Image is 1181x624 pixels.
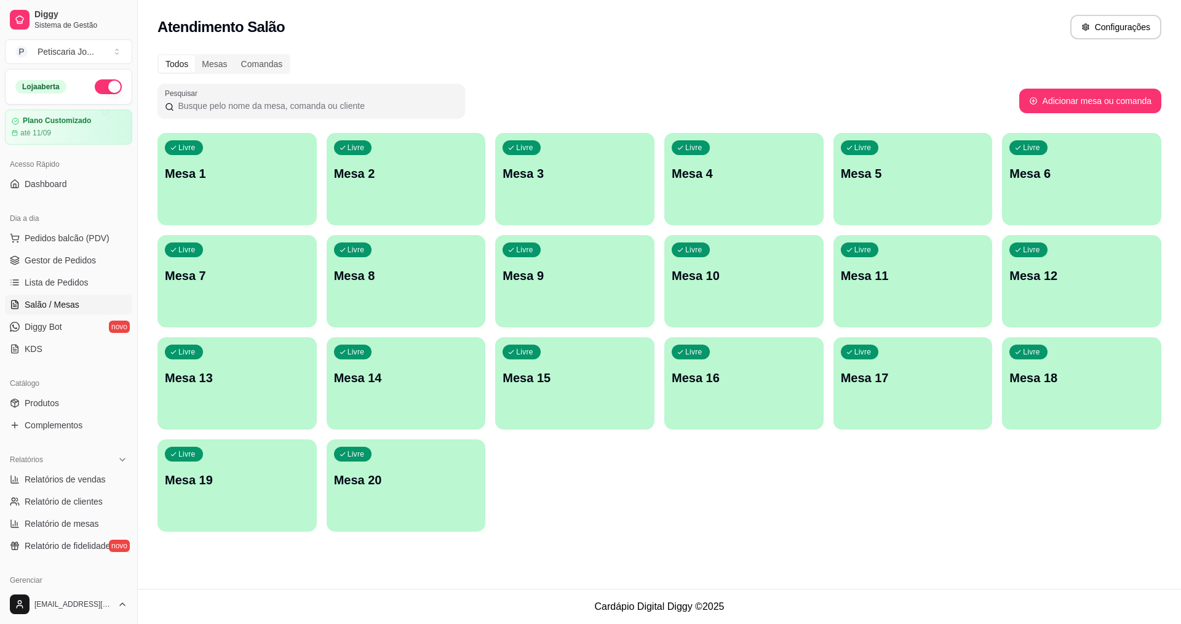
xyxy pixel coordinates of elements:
p: Livre [516,245,533,255]
p: Livre [1023,143,1040,153]
p: Livre [348,347,365,357]
button: LivreMesa 5 [833,133,993,225]
button: LivreMesa 3 [495,133,654,225]
button: LivreMesa 15 [495,337,654,430]
div: Petiscaria Jo ... [38,46,94,58]
p: Mesa 19 [165,471,309,489]
p: Mesa 20 [334,471,479,489]
span: P [15,46,28,58]
button: LivreMesa 12 [1002,235,1161,327]
button: [EMAIL_ADDRESS][DOMAIN_NAME] [5,590,132,619]
p: Livre [1023,347,1040,357]
a: Relatórios de vendas [5,470,132,489]
p: Livre [348,449,365,459]
button: LivreMesa 11 [833,235,993,327]
p: Livre [178,347,196,357]
p: Livre [516,347,533,357]
a: Gestor de Pedidos [5,250,132,270]
p: Livre [685,245,702,255]
a: Complementos [5,415,132,435]
article: Plano Customizado [23,116,91,126]
p: Mesa 12 [1009,267,1154,284]
a: Diggy Botnovo [5,317,132,337]
p: Mesa 15 [503,369,647,386]
div: Loja aberta [15,80,66,94]
h2: Atendimento Salão [157,17,285,37]
span: Lista de Pedidos [25,276,89,289]
button: LivreMesa 9 [495,235,654,327]
button: LivreMesa 19 [157,439,317,532]
p: Livre [178,143,196,153]
p: Mesa 14 [334,369,479,386]
div: Comandas [234,55,290,73]
p: Mesa 9 [503,267,647,284]
div: Catálogo [5,374,132,393]
button: LivreMesa 16 [664,337,824,430]
a: Relatório de clientes [5,492,132,511]
p: Livre [854,347,872,357]
span: Diggy [34,9,127,20]
p: Livre [854,245,872,255]
button: LivreMesa 13 [157,337,317,430]
p: Livre [685,143,702,153]
button: LivreMesa 1 [157,133,317,225]
p: Livre [854,143,872,153]
p: Livre [685,347,702,357]
button: Configurações [1070,15,1161,39]
p: Mesa 13 [165,369,309,386]
div: Todos [159,55,195,73]
a: Salão / Mesas [5,295,132,314]
p: Livre [516,143,533,153]
input: Pesquisar [174,100,458,112]
button: LivreMesa 18 [1002,337,1161,430]
span: Salão / Mesas [25,298,79,311]
span: Relatórios [10,455,43,465]
p: Mesa 4 [672,165,816,182]
button: LivreMesa 8 [327,235,486,327]
p: Mesa 11 [841,267,985,284]
button: LivreMesa 10 [664,235,824,327]
p: Livre [348,143,365,153]
button: Select a team [5,39,132,64]
button: Pedidos balcão (PDV) [5,228,132,248]
a: Produtos [5,393,132,413]
p: Mesa 8 [334,267,479,284]
button: Adicionar mesa ou comanda [1019,89,1161,113]
p: Mesa 18 [1009,369,1154,386]
span: Sistema de Gestão [34,20,127,30]
div: Gerenciar [5,570,132,590]
a: DiggySistema de Gestão [5,5,132,34]
button: LivreMesa 2 [327,133,486,225]
a: Relatório de mesas [5,514,132,534]
span: Relatórios de vendas [25,473,106,486]
div: Mesas [195,55,234,73]
button: LivreMesa 14 [327,337,486,430]
span: KDS [25,343,42,355]
div: Dia a dia [5,209,132,228]
p: Mesa 2 [334,165,479,182]
a: Plano Customizadoaté 11/09 [5,110,132,145]
button: Alterar Status [95,79,122,94]
p: Livre [178,245,196,255]
button: LivreMesa 4 [664,133,824,225]
a: Lista de Pedidos [5,273,132,292]
label: Pesquisar [165,88,202,98]
p: Livre [178,449,196,459]
p: Mesa 10 [672,267,816,284]
p: Mesa 3 [503,165,647,182]
p: Mesa 5 [841,165,985,182]
p: Livre [1023,245,1040,255]
a: KDS [5,339,132,359]
article: até 11/09 [20,128,51,138]
p: Mesa 1 [165,165,309,182]
button: LivreMesa 6 [1002,133,1161,225]
p: Mesa 17 [841,369,985,386]
span: Relatório de fidelidade [25,540,110,552]
button: LivreMesa 20 [327,439,486,532]
span: Produtos [25,397,59,409]
span: [EMAIL_ADDRESS][DOMAIN_NAME] [34,599,113,609]
button: LivreMesa 7 [157,235,317,327]
footer: Cardápio Digital Diggy © 2025 [138,589,1181,624]
button: LivreMesa 17 [833,337,993,430]
p: Mesa 16 [672,369,816,386]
